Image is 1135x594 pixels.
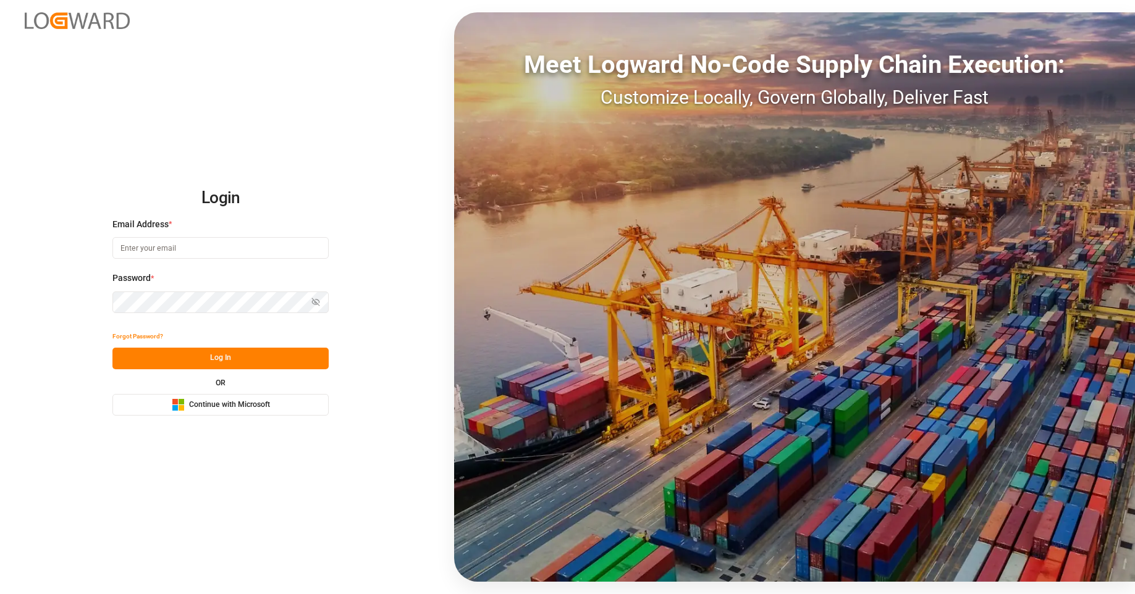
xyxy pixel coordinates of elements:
[112,178,329,218] h2: Login
[112,394,329,416] button: Continue with Microsoft
[454,46,1135,83] div: Meet Logward No-Code Supply Chain Execution:
[216,379,226,387] small: OR
[112,237,329,259] input: Enter your email
[112,272,151,285] span: Password
[454,83,1135,111] div: Customize Locally, Govern Globally, Deliver Fast
[189,399,270,411] span: Continue with Microsoft
[112,348,329,369] button: Log In
[112,326,163,348] button: Forgot Password?
[25,12,130,29] img: Logward_new_orange.png
[112,218,169,231] span: Email Address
